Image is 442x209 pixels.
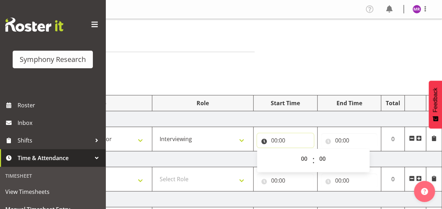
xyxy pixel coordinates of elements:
[432,88,438,112] span: Feedback
[156,99,250,107] div: Role
[321,99,378,107] div: End Time
[2,169,104,183] div: Timesheet
[381,167,405,191] td: 0
[18,118,102,128] span: Inbox
[312,152,315,169] span: :
[18,100,102,110] span: Roster
[381,127,405,151] td: 0
[5,186,100,197] span: View Timesheets
[412,5,421,13] img: minu-rana11870.jpg
[421,188,428,195] img: help-xxl-2.png
[18,153,91,163] span: Time & Attendance
[18,135,91,146] span: Shifts
[20,54,86,65] div: Symphony Research
[257,133,314,147] input: Click to select...
[257,99,314,107] div: Start Time
[429,81,442,128] button: Feedback - Show survey
[257,173,314,188] input: Click to select...
[321,173,378,188] input: Click to select...
[385,99,401,107] div: Total
[5,18,63,32] img: Rosterit website logo
[321,133,378,147] input: Click to select...
[2,183,104,201] a: View Timesheets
